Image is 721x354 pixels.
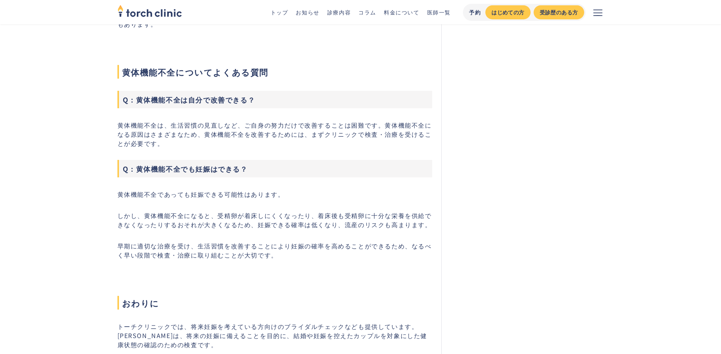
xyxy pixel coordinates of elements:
img: torch clinic [117,2,182,19]
h3: Q：黄体機能不全は自分で改善できる？ [117,91,433,108]
a: お知らせ [296,8,319,16]
div: 予約 [469,8,481,16]
div: はじめての方 [491,8,524,16]
h3: Q：黄体機能不全でも妊娠はできる？ [117,160,433,177]
a: コラム [358,8,376,16]
p: しかし、黄体機能不全になると、受精卵が着床しにくくなったり、着床後も受精卵に十分な栄養を供給できなくなったりするおそれが大きくなるため、妊娠できる確率は低くなり、流産のリスクも高まります。 [117,211,433,229]
a: 診療内容 [327,8,351,16]
a: 医師一覧 [427,8,451,16]
a: トップ [271,8,288,16]
a: 料金について [384,8,420,16]
a: home [117,5,182,19]
p: 黄体機能不全は、生活習慣の見直しなど、ご自身の努力だけで改善することは困難です。黄体機能不全になる原因はさまざまなため、黄体機能不全を改善するためには、まずクリニックで検査・治療を受けることが必... [117,120,433,148]
a: 受診歴のある方 [534,5,584,19]
span: 黄体機能不全についてよくある質問 [117,65,433,79]
p: 黄体機能不全であっても妊娠できる可能性はあります。 [117,190,433,199]
p: トーチクリニックでは、将来妊娠を考えている方向けのブライダルチェックなども提供しています。[PERSON_NAME]は、将来の妊娠に備えることを目的に、結婚や妊娠を控えたカップルを対象にした健康... [117,322,433,349]
div: 受診歴のある方 [540,8,578,16]
span: おわりに [117,296,433,310]
a: はじめての方 [485,5,530,19]
p: 早期に適切な治療を受け、生活習慣を改善することにより妊娠の確率を高めることができるため、なるべく早い段階で検査・治療に取り組むことが大切です。 [117,241,433,259]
